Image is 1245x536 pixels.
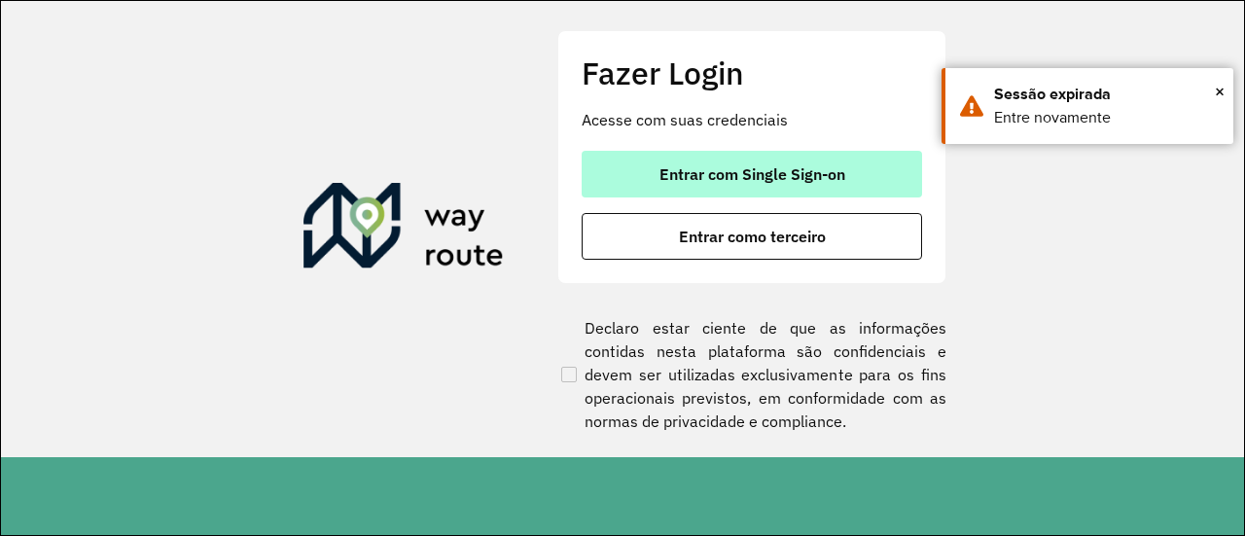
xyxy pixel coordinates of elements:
[582,151,922,197] button: button
[557,316,946,433] label: Declaro estar ciente de que as informações contidas nesta plataforma são confidenciais e devem se...
[303,183,504,276] img: Roteirizador AmbevTech
[582,108,922,131] p: Acesse com suas credenciais
[582,213,922,260] button: button
[659,166,845,182] span: Entrar com Single Sign-on
[994,106,1219,129] div: Entre novamente
[582,54,922,91] h2: Fazer Login
[1215,77,1225,106] span: ×
[1215,77,1225,106] button: Close
[994,83,1219,106] div: Sessão expirada
[679,229,826,244] span: Entrar como terceiro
